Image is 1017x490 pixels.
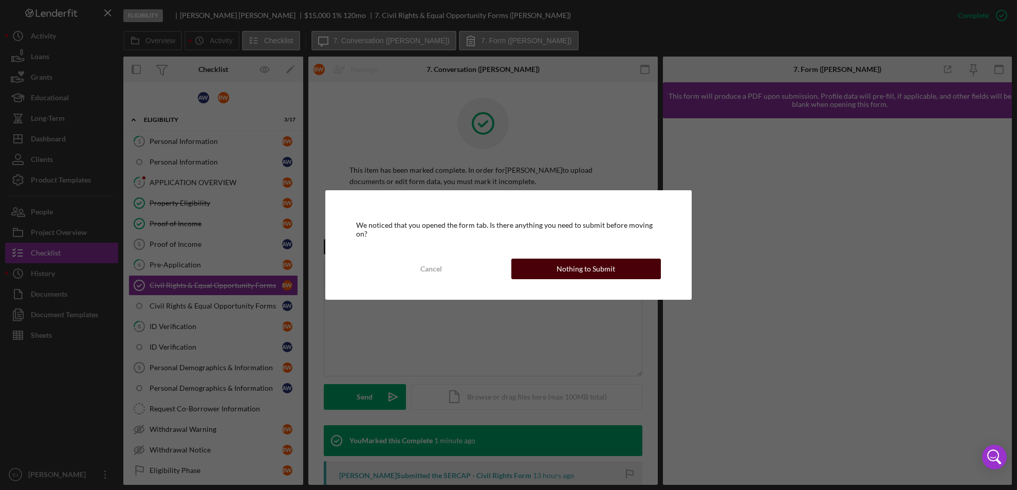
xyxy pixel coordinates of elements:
[511,259,661,279] button: Nothing to Submit
[420,259,442,279] div: Cancel
[356,221,661,238] div: We noticed that you opened the form tab. Is there anything you need to submit before moving on?
[982,445,1007,469] div: Open Intercom Messenger
[557,259,615,279] div: Nothing to Submit
[356,259,506,279] button: Cancel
